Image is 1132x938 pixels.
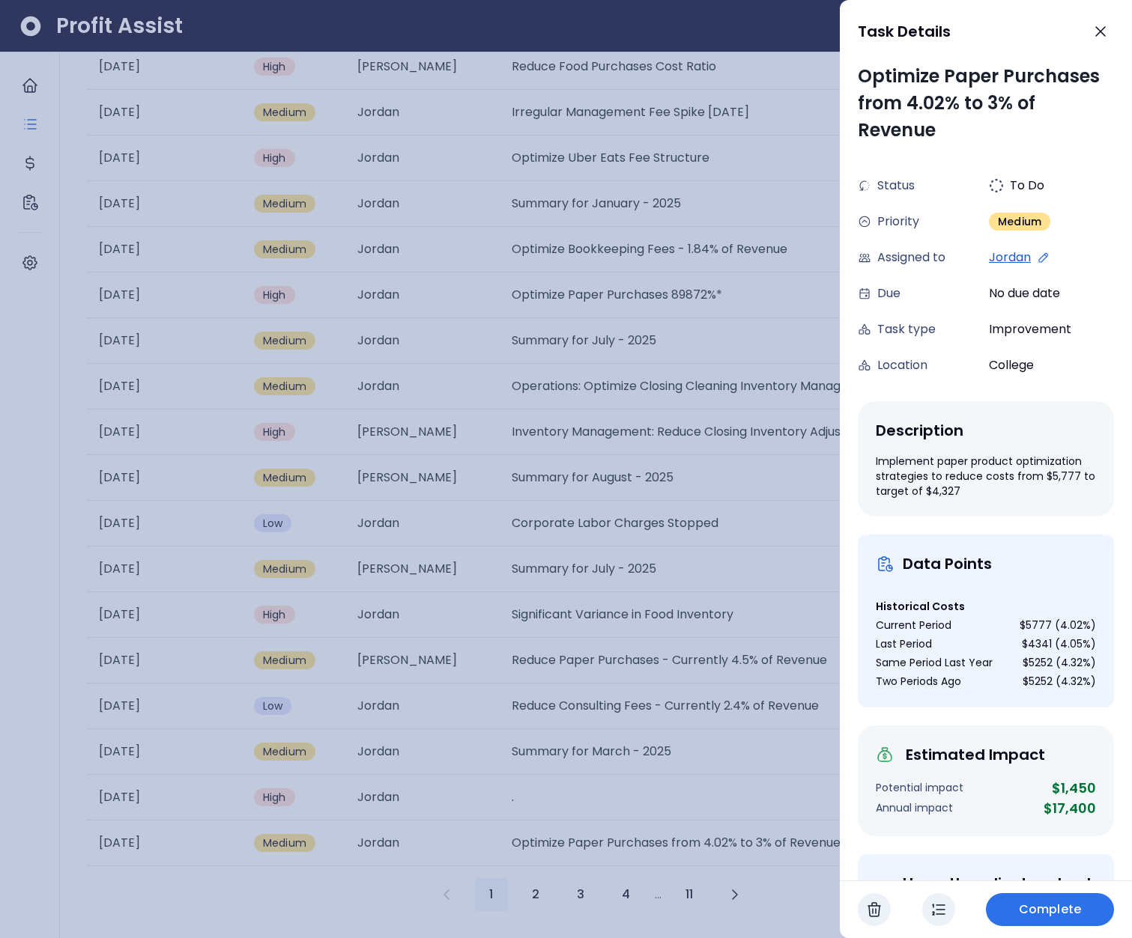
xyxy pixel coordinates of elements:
div: Description [876,419,1096,442]
span: Improvement [989,320,1071,338]
div: $5252 (4.32%) [1023,674,1096,689]
div: Potential impact [876,780,963,796]
div: Optimize Paper Purchases from 4.02% to 3% of Revenue [858,63,1114,144]
div: $5777 (4.02%) [1020,618,1096,633]
span: Assigned to [877,249,945,267]
span: Location [877,356,927,374]
div: How other clients solved this problem [903,872,1096,917]
div: $1,450 [1052,778,1096,798]
span: Priority [877,213,919,231]
div: Current Period [876,618,951,633]
span: Complete [1019,901,1081,919]
span: No due date [989,284,1060,302]
div: Annual impact [876,800,953,816]
span: Status [877,177,915,195]
div: Task Details [858,20,1075,43]
div: Implement paper product optimization strategies to reduce costs from $5,777 to target of $4,327 [876,454,1096,499]
span: Task type [877,320,936,338]
p: Historical Costs [876,599,1096,615]
div: Data Points [903,552,992,575]
div: $5252 (4.32%) [1023,655,1096,671]
button: Complete [986,893,1114,926]
span: College [989,356,1034,374]
div: Two Periods Ago [876,674,961,689]
div: Last Period [876,636,932,652]
div: Same Period Last Year [876,655,993,671]
div: Estimated Impact [906,743,1045,766]
span: Medium [998,214,1041,229]
div: $17,400 [1044,798,1096,818]
span: Jordan [989,249,1031,267]
span: To Do [1010,177,1044,195]
span: Due [877,284,901,302]
div: $4341 (4.05%) [1022,636,1096,652]
img: todo [989,178,1004,193]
